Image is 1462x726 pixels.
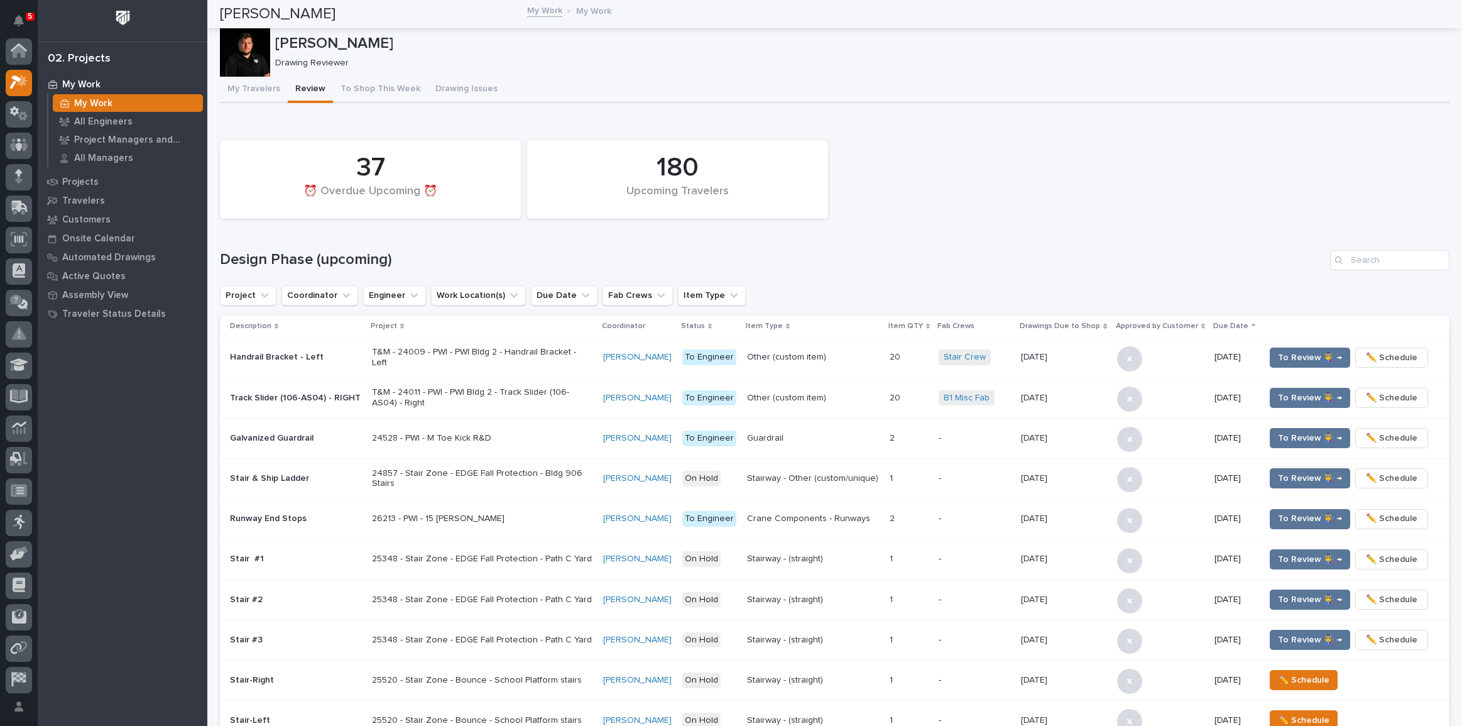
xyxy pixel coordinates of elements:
div: To Engineer [682,349,736,365]
button: Work Location(s) [431,285,526,305]
div: On Hold [682,592,721,608]
button: Review [288,77,333,103]
a: Onsite Calendar [38,229,207,248]
p: 26213 - PWI - 15 [PERSON_NAME] [372,514,592,524]
span: ✏️ Schedule [1366,390,1417,405]
button: ✏️ Schedule [1355,590,1428,610]
p: - [939,635,1011,646]
p: [DATE] [1214,635,1255,646]
p: [DATE] [1021,431,1050,444]
p: 1 [890,713,895,726]
p: 5 [28,12,32,21]
p: [DATE] [1021,390,1050,404]
a: [PERSON_NAME] [603,514,672,524]
a: Traveler Status Details [38,304,207,323]
p: Traveler Status Details [62,309,166,320]
button: To Review 👨‍🏭 → [1270,509,1350,529]
button: To Review 👨‍🏭 → [1270,549,1350,569]
p: Stair #2 [230,595,362,605]
p: Item Type [746,319,783,333]
span: ✏️ Schedule [1366,471,1417,486]
button: Coordinator [281,285,358,305]
span: To Review 👨‍🏭 → [1278,552,1342,567]
a: [PERSON_NAME] [603,715,672,726]
div: Notifications5 [16,15,32,35]
p: 25348 - Stair Zone - EDGE Fall Protection - Path C Yard [372,595,592,605]
a: [PERSON_NAME] [603,554,672,564]
p: Stairway - (straight) [747,715,880,726]
p: All Managers [74,153,133,164]
p: 1 [890,551,895,564]
p: 25520 - Stair Zone - Bounce - School Platform stairs [372,675,592,686]
button: To Review 👨‍🏭 → [1270,428,1350,448]
span: To Review 👨‍🏭 → [1278,592,1342,607]
p: Stairway - (straight) [747,635,880,646]
p: Stairway - Other (custom/unique) [747,473,880,484]
button: To Review 👨‍🏭 → [1270,348,1350,368]
a: [PERSON_NAME] [603,635,672,646]
p: 24528 - PWI - M Toe Kick R&D [372,433,592,444]
button: Fab Crews [603,285,673,305]
p: Item QTY [888,319,923,333]
a: [PERSON_NAME] [603,433,672,444]
p: Stairway - (straight) [747,595,880,605]
p: Stair-Right [230,675,362,686]
a: Customers [38,210,207,229]
a: [PERSON_NAME] [603,595,672,605]
span: To Review 👨‍🏭 → [1278,632,1342,647]
p: My Work [74,98,112,109]
div: To Engineer [682,390,736,406]
p: - [939,473,1011,484]
a: All Engineers [48,113,207,130]
p: Drawings Due to Shop [1020,319,1100,333]
span: To Review 👨‍🏭 → [1278,511,1342,526]
div: On Hold [682,673,721,688]
p: Stair #3 [230,635,362,646]
div: On Hold [682,632,721,648]
a: [PERSON_NAME] [603,393,672,404]
p: Other (custom item) [747,393,880,404]
p: Projects [62,177,99,188]
p: Other (custom item) [747,352,880,363]
button: To Review 👨‍🏭 → [1270,468,1350,488]
p: Assembly View [62,290,128,301]
tr: Track Slider (106-AS04) - RIGHTT&M - 24011 - PWI - PWI Bldg 2 - Track Slider (106-AS04) - Right[P... [220,378,1449,418]
button: To Review 👨‍🏭 → [1270,590,1350,610]
p: [DATE] [1214,393,1255,404]
div: To Engineer [682,431,736,446]
a: [PERSON_NAME] [603,675,672,686]
a: [PERSON_NAME] [603,473,672,484]
button: ✏️ Schedule [1355,509,1428,529]
p: Due Date [1213,319,1248,333]
a: Stair Crew [944,352,986,363]
p: 1 [890,632,895,646]
p: Fab Crews [937,319,974,333]
p: Track Slider (106-AS04) - RIGHT [230,393,362,404]
p: My Work [62,79,101,91]
input: Search [1330,250,1449,270]
p: Runway End Stops [230,514,362,524]
div: 180 [548,152,807,184]
button: Due Date [531,285,597,305]
a: Project Managers and Engineers [48,131,207,148]
p: [DATE] [1021,713,1050,726]
button: ✏️ Schedule [1355,388,1428,408]
button: ✏️ Schedule [1355,549,1428,569]
button: ✏️ Schedule [1270,670,1338,690]
p: Drawing Reviewer [275,58,1439,69]
button: ✏️ Schedule [1355,468,1428,488]
button: Engineer [363,285,426,305]
p: [DATE] [1214,352,1255,363]
p: [DATE] [1214,675,1255,686]
div: ⏰ Overdue Upcoming ⏰ [241,185,499,211]
p: Stairway - (straight) [747,554,880,564]
tr: Stair #125348 - Stair Zone - EDGE Fall Protection - Path C Yard[PERSON_NAME] On HoldStairway - (s... [220,539,1449,580]
p: Customers [62,214,111,226]
a: Active Quotes [38,267,207,285]
p: Onsite Calendar [62,233,135,245]
p: [DATE] [1214,554,1255,564]
a: B1 Misc Fab [944,393,990,404]
p: Stairway - (straight) [747,675,880,686]
div: Upcoming Travelers [548,185,807,211]
button: To Shop This Week [333,77,428,103]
